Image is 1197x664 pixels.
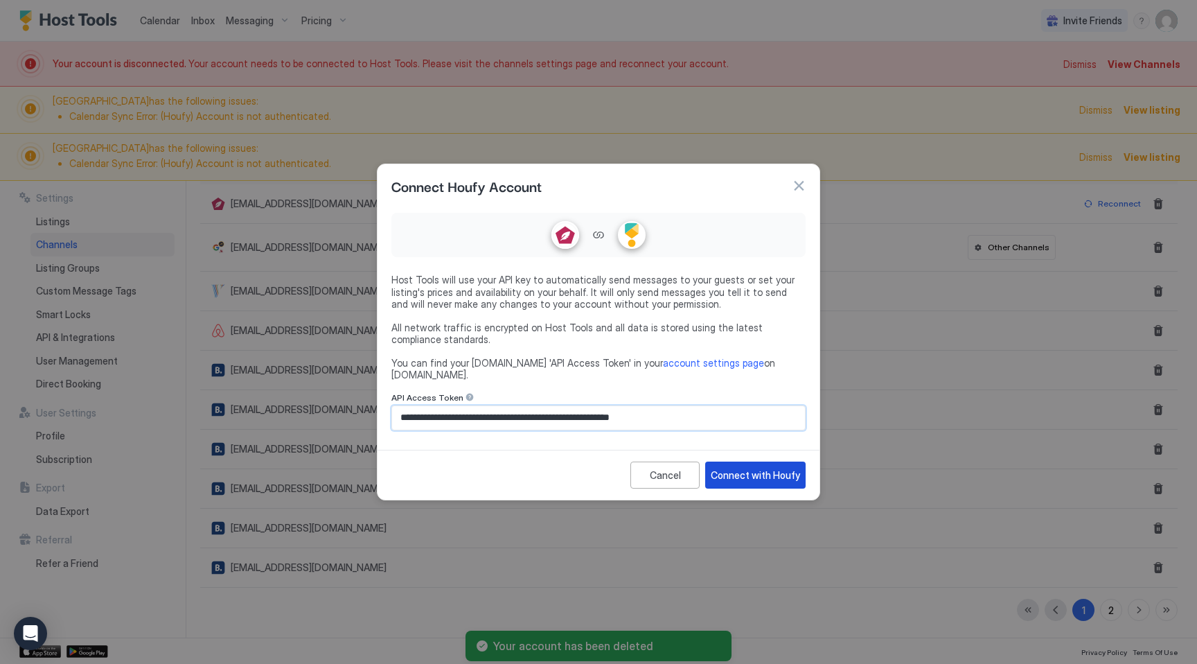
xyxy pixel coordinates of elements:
[14,617,47,650] div: Open Intercom Messenger
[391,322,806,346] span: All network traffic is encrypted on Host Tools and all data is stored using the latest compliance...
[630,462,700,489] button: Cancel
[711,468,800,482] div: Connect with Houfy
[391,175,542,196] span: Connect Houfy Account
[663,357,764,369] a: account settings page
[392,406,805,430] input: Input Field
[391,392,463,403] span: API Access Token
[705,462,806,489] button: Connect with Houfy
[391,274,806,311] span: Host Tools will use your API key to automatically send messages to your guests or set your listin...
[391,357,806,381] span: You can find your [DOMAIN_NAME] 'API Access Token' in your on [DOMAIN_NAME].
[650,468,681,482] div: Cancel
